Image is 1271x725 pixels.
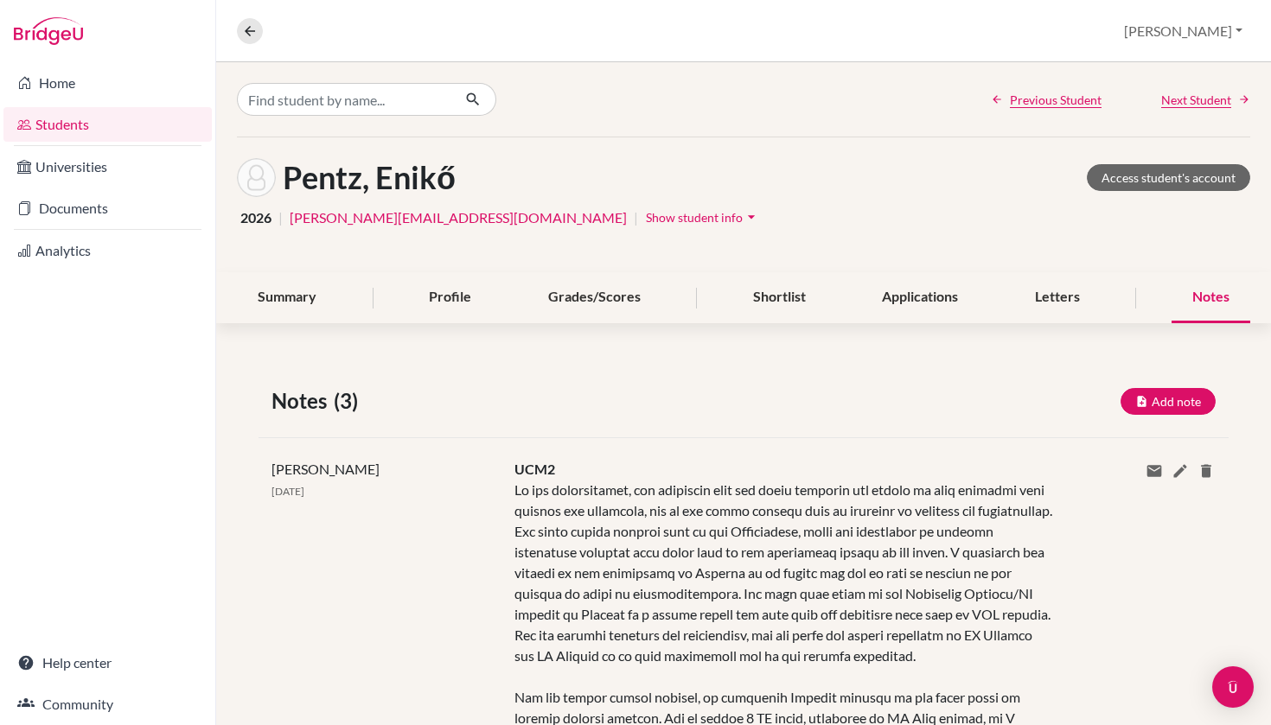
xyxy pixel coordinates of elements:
[3,66,212,100] a: Home
[645,204,761,231] button: Show student infoarrow_drop_down
[237,272,337,323] div: Summary
[237,158,276,197] img: Enikő Pentz's avatar
[646,210,743,225] span: Show student info
[634,207,638,228] span: |
[527,272,661,323] div: Grades/Scores
[1172,272,1250,323] div: Notes
[1212,666,1254,708] div: Open Intercom Messenger
[1116,15,1250,48] button: [PERSON_NAME]
[240,207,271,228] span: 2026
[1014,272,1101,323] div: Letters
[743,208,760,226] i: arrow_drop_down
[861,272,979,323] div: Applications
[271,485,304,498] span: [DATE]
[290,207,627,228] a: [PERSON_NAME][EMAIL_ADDRESS][DOMAIN_NAME]
[3,233,212,268] a: Analytics
[271,385,334,417] span: Notes
[237,83,451,116] input: Find student by name...
[3,107,212,142] a: Students
[1161,91,1250,109] a: Next Student
[732,272,827,323] div: Shortlist
[3,646,212,680] a: Help center
[1087,164,1250,191] a: Access student's account
[271,461,380,477] span: [PERSON_NAME]
[3,687,212,722] a: Community
[1161,91,1231,109] span: Next Student
[334,385,365,417] span: (3)
[514,461,555,477] span: UCM2
[278,207,283,228] span: |
[283,159,456,196] h1: Pentz, Enikő
[14,17,83,45] img: Bridge-U
[1121,388,1216,415] button: Add note
[1010,91,1102,109] span: Previous Student
[3,149,212,184] a: Universities
[991,91,1102,109] a: Previous Student
[408,272,492,323] div: Profile
[3,191,212,226] a: Documents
